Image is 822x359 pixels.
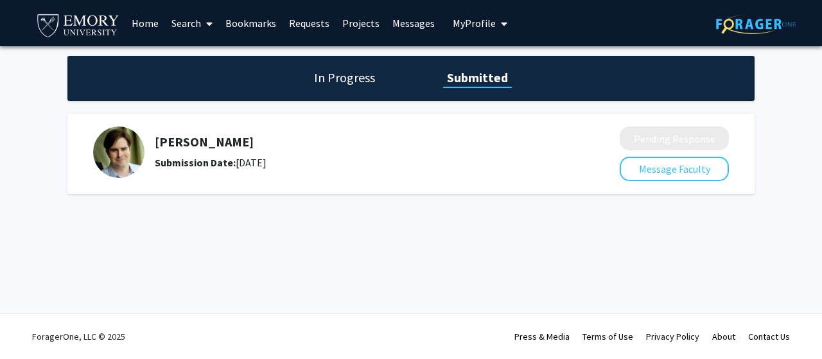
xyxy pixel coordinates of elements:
button: Message Faculty [620,157,729,181]
a: Privacy Policy [646,331,699,342]
h5: [PERSON_NAME] [155,134,552,150]
button: Pending Response [620,127,729,150]
a: Projects [336,1,386,46]
img: ForagerOne Logo [716,14,796,34]
a: Contact Us [748,331,790,342]
iframe: Chat [10,301,55,349]
a: Message Faculty [620,162,729,175]
a: Requests [283,1,336,46]
a: Press & Media [514,331,570,342]
img: Profile Picture [93,127,144,178]
a: About [712,331,735,342]
span: My Profile [453,17,496,30]
a: Terms of Use [582,331,633,342]
a: Bookmarks [219,1,283,46]
b: Submission Date: [155,156,236,169]
img: Emory University Logo [35,10,121,39]
a: Home [125,1,165,46]
a: Messages [386,1,441,46]
div: ForagerOne, LLC © 2025 [32,314,125,359]
div: [DATE] [155,155,552,170]
a: Search [165,1,219,46]
h1: Submitted [443,69,512,87]
h1: In Progress [310,69,379,87]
